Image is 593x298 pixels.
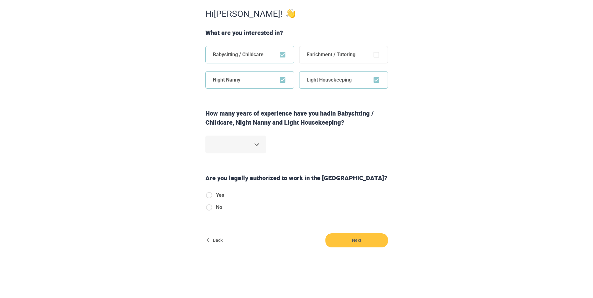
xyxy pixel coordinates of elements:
[325,233,388,247] button: Next
[205,233,225,247] button: Back
[203,7,390,20] div: Hi [PERSON_NAME] !
[203,174,390,183] div: Are you legally authorized to work in the [GEOGRAPHIC_DATA]?
[205,46,271,63] span: Babysitting / Childcare
[205,71,248,89] span: Night Nanny
[299,46,363,63] span: Enrichment / Tutoring
[299,71,359,89] span: Light Housekeeping
[216,204,222,211] span: No
[216,191,224,199] span: Yes
[203,28,390,37] div: What are you interested in?
[286,9,295,18] img: undo
[205,136,266,153] div: ​
[203,109,390,127] div: How many years of experience have you had in Babysitting / Childcare, Night Nanny and Light House...
[205,191,229,216] div: authorizedToWorkInUS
